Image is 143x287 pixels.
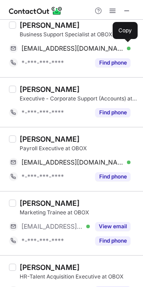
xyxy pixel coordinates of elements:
button: Reveal Button [95,172,130,181]
button: Reveal Button [95,108,130,117]
span: [EMAIL_ADDRESS][DOMAIN_NAME] [21,222,83,230]
div: [PERSON_NAME] [20,85,80,94]
div: HR-Talent Acquisition Executive at OBOX [20,273,138,281]
div: Business Support Specialist at OBOX [20,30,138,39]
button: Reveal Button [95,222,130,231]
span: [EMAIL_ADDRESS][DOMAIN_NAME] [21,44,124,52]
div: Marketing Trainee at OBOX [20,209,138,217]
button: Reveal Button [95,236,130,245]
span: [EMAIL_ADDRESS][DOMAIN_NAME] [21,158,124,166]
div: [PERSON_NAME] [20,199,80,208]
div: [PERSON_NAME] [20,21,80,30]
button: Reveal Button [95,58,130,67]
div: Payroll Executive at OBOX [20,144,138,152]
div: Executive - Corporate Support (Accounts) at OBOX [20,95,138,103]
div: [PERSON_NAME] [20,263,80,272]
div: [PERSON_NAME] [20,135,80,143]
img: ContactOut v5.3.10 [9,5,63,16]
